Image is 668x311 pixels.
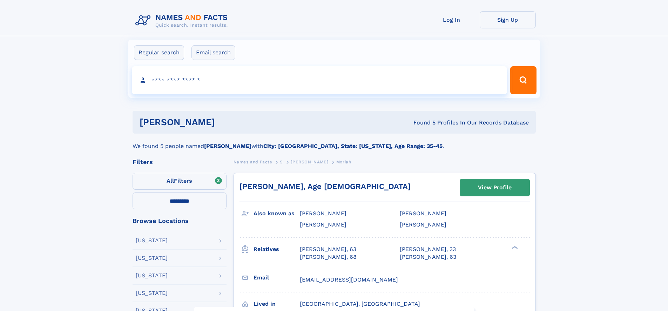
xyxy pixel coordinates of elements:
[254,298,300,310] h3: Lived in
[204,143,251,149] b: [PERSON_NAME]
[234,157,272,166] a: Names and Facts
[510,66,536,94] button: Search Button
[239,182,411,191] a: [PERSON_NAME], Age [DEMOGRAPHIC_DATA]
[191,45,235,60] label: Email search
[300,253,357,261] a: [PERSON_NAME], 68
[133,11,234,30] img: Logo Names and Facts
[291,160,328,164] span: [PERSON_NAME]
[254,272,300,284] h3: Email
[424,11,480,28] a: Log In
[133,134,536,150] div: We found 5 people named with .
[300,276,398,283] span: [EMAIL_ADDRESS][DOMAIN_NAME]
[133,173,227,190] label: Filters
[314,119,529,127] div: Found 5 Profiles In Our Records Database
[280,157,283,166] a: S
[400,221,446,228] span: [PERSON_NAME]
[254,208,300,219] h3: Also known as
[291,157,328,166] a: [PERSON_NAME]
[478,180,512,196] div: View Profile
[480,11,536,28] a: Sign Up
[136,273,168,278] div: [US_STATE]
[263,143,443,149] b: City: [GEOGRAPHIC_DATA], State: [US_STATE], Age Range: 35-45
[300,245,356,253] a: [PERSON_NAME], 63
[167,177,174,184] span: All
[336,160,351,164] span: Moriah
[460,179,529,196] a: View Profile
[300,210,346,217] span: [PERSON_NAME]
[400,210,446,217] span: [PERSON_NAME]
[140,118,314,127] h1: [PERSON_NAME]
[300,221,346,228] span: [PERSON_NAME]
[136,238,168,243] div: [US_STATE]
[400,253,456,261] a: [PERSON_NAME], 63
[300,300,420,307] span: [GEOGRAPHIC_DATA], [GEOGRAPHIC_DATA]
[133,218,227,224] div: Browse Locations
[400,245,456,253] a: [PERSON_NAME], 33
[136,255,168,261] div: [US_STATE]
[280,160,283,164] span: S
[136,290,168,296] div: [US_STATE]
[510,245,518,250] div: ❯
[132,66,507,94] input: search input
[133,159,227,165] div: Filters
[254,243,300,255] h3: Relatives
[134,45,184,60] label: Regular search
